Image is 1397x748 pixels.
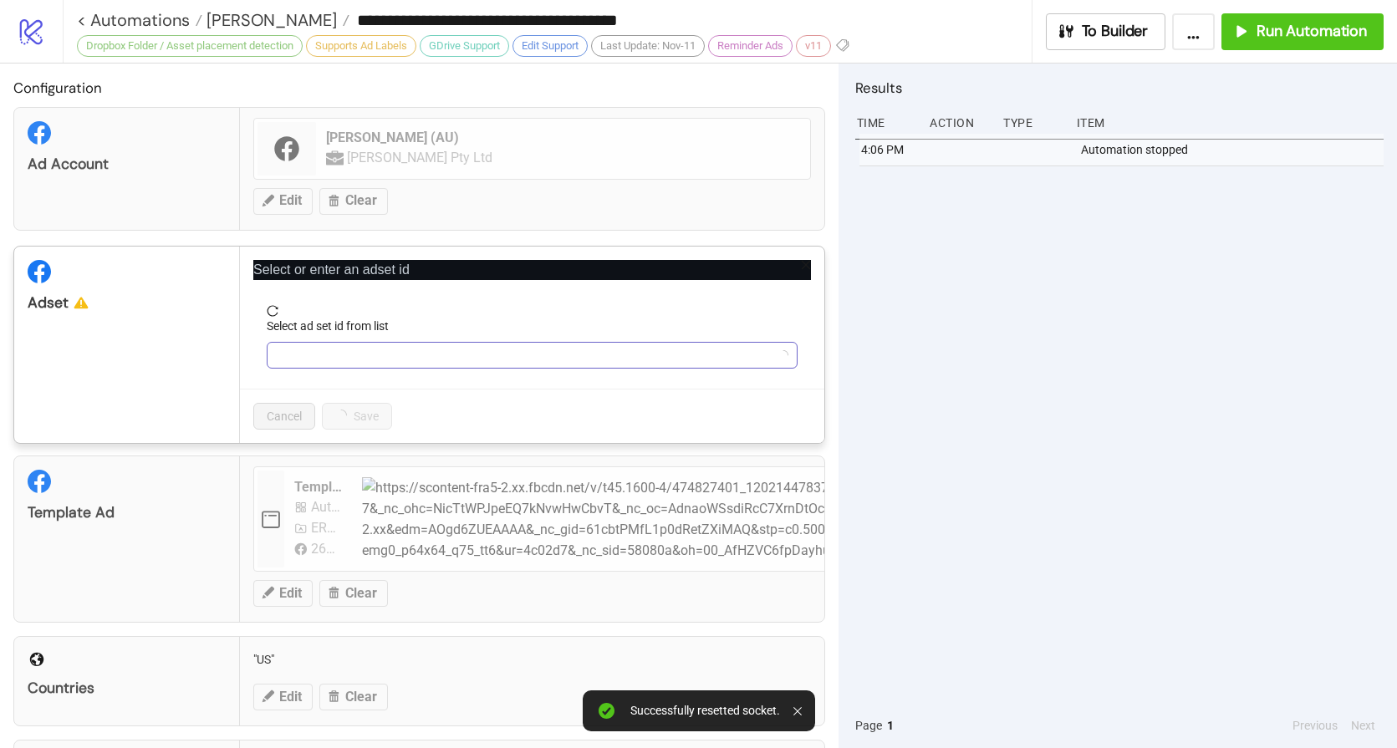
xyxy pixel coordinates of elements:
[420,35,509,57] div: GDrive Support
[855,77,1384,99] h2: Results
[253,260,811,280] p: Select or enter an adset id
[1346,716,1380,735] button: Next
[77,12,202,28] a: < Automations
[778,350,788,360] span: loading
[855,716,882,735] span: Page
[1172,13,1215,50] button: ...
[591,35,705,57] div: Last Update: Nov-11
[1079,134,1388,165] div: Automation stopped
[882,716,899,735] button: 1
[267,305,798,317] span: reload
[202,9,337,31] span: [PERSON_NAME]
[306,35,416,57] div: Supports Ad Labels
[630,704,780,718] div: Successfully resetted socket.
[1075,107,1384,139] div: Item
[512,35,588,57] div: Edit Support
[1082,22,1149,41] span: To Builder
[800,259,812,271] span: close
[322,403,392,430] button: Save
[267,317,400,335] label: Select ad set id from list
[1287,716,1343,735] button: Previous
[1257,22,1367,41] span: Run Automation
[277,343,772,368] input: Select ad set id from list
[855,107,917,139] div: Time
[202,12,349,28] a: [PERSON_NAME]
[708,35,793,57] div: Reminder Ads
[796,35,831,57] div: v11
[1002,107,1063,139] div: Type
[28,293,226,313] div: Adset
[928,107,990,139] div: Action
[859,134,921,165] div: 4:06 PM
[253,403,315,430] button: Cancel
[13,77,825,99] h2: Configuration
[1221,13,1384,50] button: Run Automation
[1046,13,1166,50] button: To Builder
[77,35,303,57] div: Dropbox Folder / Asset placement detection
